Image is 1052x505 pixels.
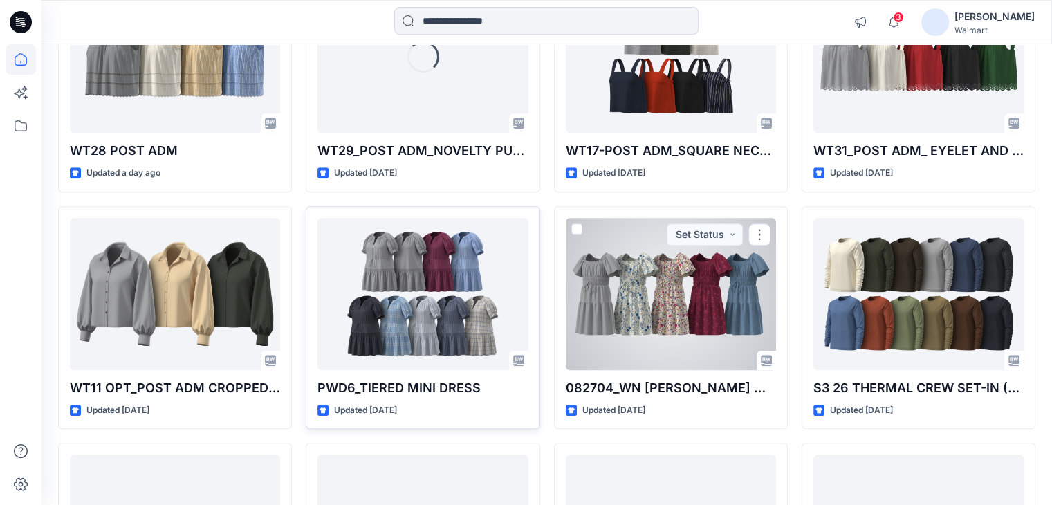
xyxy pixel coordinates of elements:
[813,378,1024,398] p: S3 26 THERMAL CREW SET-IN (REG)-DT WAFFLE_OPT-1
[830,166,893,181] p: Updated [DATE]
[954,8,1035,25] div: [PERSON_NAME]
[813,218,1024,370] a: S3 26 THERMAL CREW SET-IN (REG)-DT WAFFLE_OPT-1
[566,378,776,398] p: 082704_WN [PERSON_NAME] WAIST FLUTTER DRESS
[582,166,645,181] p: Updated [DATE]
[334,166,397,181] p: Updated [DATE]
[317,378,528,398] p: PWD6_TIERED MINI DRESS
[921,8,949,36] img: avatar
[830,403,893,418] p: Updated [DATE]
[813,141,1024,160] p: WT31_POST ADM_ EYELET AND TANK
[70,378,280,398] p: WT11 OPT_POST ADM CROPPED LS BUTTON
[317,218,528,370] a: PWD6_TIERED MINI DRESS
[70,141,280,160] p: WT28 POST ADM
[566,218,776,370] a: 082704_WN SS SMOCK WAIST FLUTTER DRESS
[954,25,1035,35] div: Walmart
[334,403,397,418] p: Updated [DATE]
[86,403,149,418] p: Updated [DATE]
[566,141,776,160] p: WT17-POST ADM_SQUARE NECK LINEN TANK
[70,218,280,370] a: WT11 OPT_POST ADM CROPPED LS BUTTON
[893,12,904,23] span: 3
[317,141,528,160] p: WT29_POST ADM_NOVELTY PUFF SLV TOP
[582,403,645,418] p: Updated [DATE]
[86,166,160,181] p: Updated a day ago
